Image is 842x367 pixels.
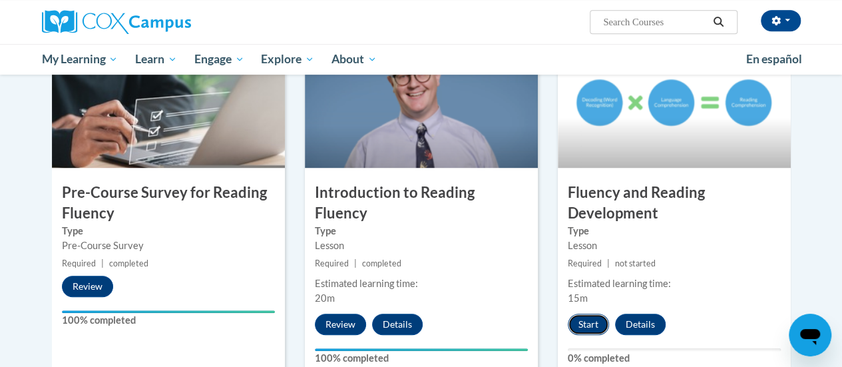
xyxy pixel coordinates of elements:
[315,258,349,268] span: Required
[746,52,802,66] span: En español
[101,258,104,268] span: |
[42,10,191,34] img: Cox Campus
[615,258,656,268] span: not started
[362,258,401,268] span: completed
[135,51,177,67] span: Learn
[194,51,244,67] span: Engage
[568,292,588,304] span: 15m
[62,258,96,268] span: Required
[305,183,538,224] h3: Introduction to Reading Fluency
[607,258,610,268] span: |
[186,44,253,75] a: Engage
[41,51,118,67] span: My Learning
[62,238,275,253] div: Pre-Course Survey
[305,35,538,168] img: Course Image
[372,314,423,335] button: Details
[789,314,831,356] iframe: Button to launch messaging window
[568,276,781,291] div: Estimated learning time:
[568,351,781,366] label: 0% completed
[761,10,801,31] button: Account Settings
[315,348,528,351] div: Your progress
[568,314,609,335] button: Start
[52,35,285,168] img: Course Image
[33,44,127,75] a: My Learning
[615,314,666,335] button: Details
[126,44,186,75] a: Learn
[315,351,528,366] label: 100% completed
[602,14,708,30] input: Search Courses
[109,258,148,268] span: completed
[261,51,314,67] span: Explore
[708,14,728,30] button: Search
[315,224,528,238] label: Type
[315,292,335,304] span: 20m
[252,44,323,75] a: Explore
[62,224,275,238] label: Type
[315,314,366,335] button: Review
[331,51,377,67] span: About
[568,258,602,268] span: Required
[315,276,528,291] div: Estimated learning time:
[32,44,811,75] div: Main menu
[315,238,528,253] div: Lesson
[323,44,385,75] a: About
[737,45,811,73] a: En español
[62,313,275,328] label: 100% completed
[354,258,357,268] span: |
[568,224,781,238] label: Type
[62,276,113,297] button: Review
[568,238,781,253] div: Lesson
[558,35,791,168] img: Course Image
[558,183,791,224] h3: Fluency and Reading Development
[62,310,275,313] div: Your progress
[52,183,285,224] h3: Pre-Course Survey for Reading Fluency
[42,10,282,34] a: Cox Campus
